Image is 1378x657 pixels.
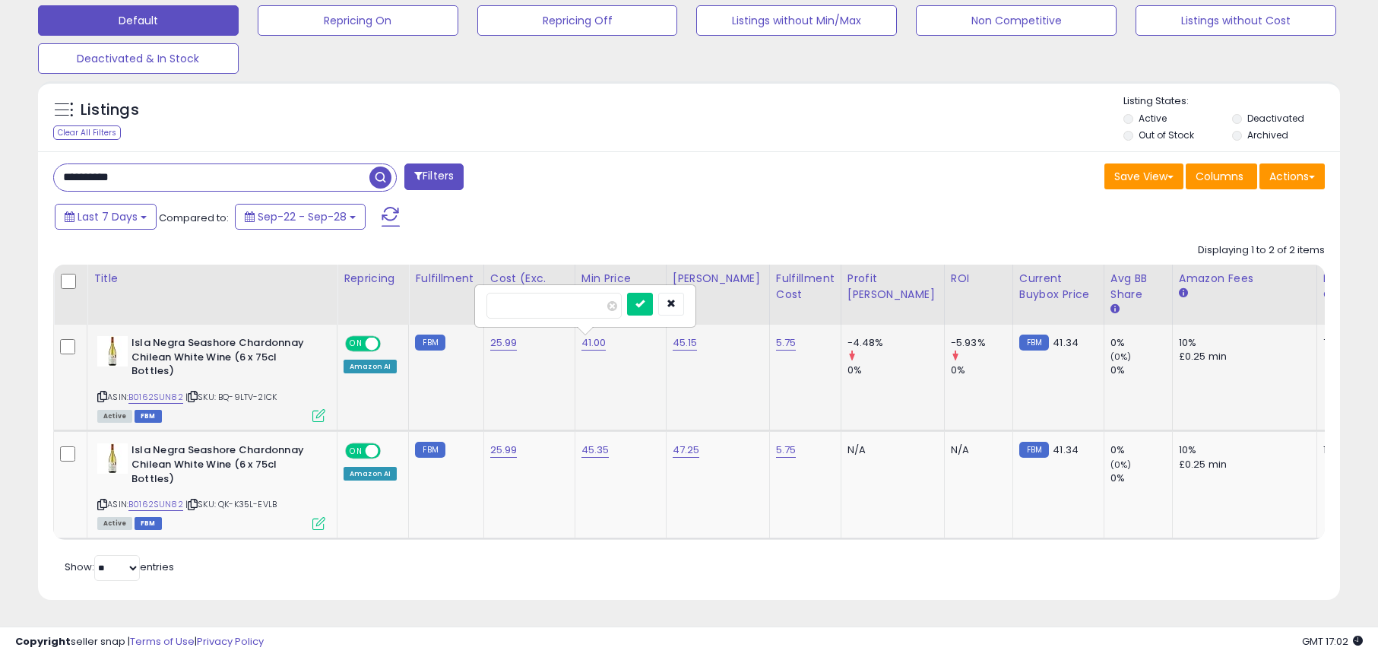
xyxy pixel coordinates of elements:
span: 41.34 [1053,335,1079,350]
button: Sep-22 - Sep-28 [235,204,366,230]
small: Amazon Fees. [1179,287,1188,300]
div: Avg BB Share [1110,271,1166,303]
div: Min Price [581,271,660,287]
button: Non Competitive [916,5,1117,36]
p: Listing States: [1123,94,1340,109]
button: Filters [404,163,464,190]
span: All listings currently available for purchase on Amazon [97,517,132,530]
div: 7 [1323,336,1370,350]
a: Terms of Use [130,634,195,649]
div: 1 [1323,443,1370,457]
div: £0.25 min [1179,350,1305,363]
span: FBM [135,410,162,423]
span: | SKU: BQ-9LTV-2ICK [185,391,277,403]
div: 0% [847,363,944,377]
span: | SKU: QK-K35L-EVLB [185,498,277,510]
a: Privacy Policy [197,634,264,649]
div: ROI [951,271,1006,287]
div: Fulfillment [415,271,477,287]
div: 0% [951,363,1012,377]
strong: Copyright [15,634,71,649]
b: Isla Negra Seashore Chardonnay Chilean White Wine (6 x 75cl Bottles) [131,336,316,382]
small: FBM [1019,335,1049,351]
span: FBM [135,517,162,530]
a: 41.00 [581,335,607,351]
small: (0%) [1110,459,1132,471]
span: Compared to: [159,211,229,225]
small: FBM [1019,442,1049,458]
label: Archived [1247,129,1288,141]
div: N/A [951,443,1001,457]
button: Save View [1104,163,1183,189]
span: Sep-22 - Sep-28 [258,209,347,224]
div: Fulfillment Cost [776,271,835,303]
button: Default [38,5,239,36]
div: 0% [1110,471,1172,485]
a: 5.75 [776,335,797,351]
span: Show: entries [65,560,174,574]
label: Deactivated [1247,112,1304,125]
a: B0162SUN82 [128,498,183,511]
a: 47.25 [673,443,700,458]
small: (0%) [1110,351,1132,363]
div: -4.48% [847,336,944,350]
b: Isla Negra Seashore Chardonnay Chilean White Wine (6 x 75cl Bottles) [131,443,316,490]
a: 5.75 [776,443,797,458]
small: Avg BB Share. [1110,303,1120,316]
div: £0.25 min [1179,458,1305,471]
small: FBM [415,442,445,458]
h5: Listings [81,100,139,121]
div: 0% [1110,336,1172,350]
div: 10% [1179,443,1305,457]
div: -5.93% [951,336,1012,350]
div: ASIN: [97,443,325,528]
label: Out of Stock [1139,129,1194,141]
div: Clear All Filters [53,125,121,140]
div: 0% [1110,443,1172,457]
span: OFF [379,445,403,458]
span: Last 7 Days [78,209,138,224]
div: 0% [1110,363,1172,377]
img: 31is+a4j5gL._SL40_.jpg [97,336,128,367]
div: Repricing [344,271,402,287]
span: 41.34 [1053,443,1079,457]
div: Fulfillable Quantity [1323,271,1376,303]
div: Amazon AI [344,467,397,481]
button: Repricing Off [477,5,678,36]
button: Columns [1186,163,1257,189]
button: Last 7 Days [55,204,157,230]
img: 31is+a4j5gL._SL40_.jpg [97,443,128,474]
small: FBM [415,335,445,351]
div: [PERSON_NAME] [673,271,763,287]
span: ON [347,445,366,458]
div: 10% [1179,336,1305,350]
div: Profit [PERSON_NAME] [847,271,938,303]
div: Title [93,271,331,287]
div: Amazon AI [344,360,397,373]
div: Cost (Exc. VAT) [490,271,569,303]
label: Active [1139,112,1167,125]
a: 25.99 [490,443,518,458]
div: Amazon Fees [1179,271,1310,287]
span: 2025-10-7 17:02 GMT [1302,634,1363,649]
span: ON [347,338,366,351]
span: OFF [379,338,403,351]
span: All listings currently available for purchase on Amazon [97,410,132,423]
div: N/A [847,443,933,457]
a: 45.35 [581,443,610,458]
button: Listings without Cost [1136,5,1336,36]
span: Columns [1196,169,1243,184]
button: Repricing On [258,5,458,36]
button: Listings without Min/Max [696,5,897,36]
button: Deactivated & In Stock [38,43,239,74]
div: seller snap | | [15,635,264,649]
a: B0162SUN82 [128,391,183,404]
div: ASIN: [97,336,325,421]
button: Actions [1259,163,1325,189]
a: 45.15 [673,335,698,351]
div: Displaying 1 to 2 of 2 items [1198,243,1325,258]
a: 25.99 [490,335,518,351]
div: Current Buybox Price [1019,271,1098,303]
